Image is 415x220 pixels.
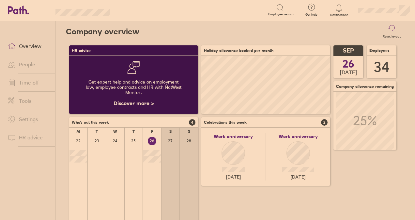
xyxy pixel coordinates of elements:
[343,59,354,69] span: 26
[329,13,350,17] span: Notifications
[204,120,247,125] span: Celebrations this week
[3,94,55,107] a: Tools
[169,129,172,134] div: S
[340,69,357,75] span: [DATE]
[279,134,318,139] span: Work anniversary
[268,12,294,16] span: Employee search
[204,48,273,53] span: Holiday allowance booked per month
[3,76,55,89] a: Time off
[374,59,390,75] div: 34
[379,33,405,39] label: Reset layout
[189,119,195,126] span: 4
[369,48,390,53] span: Employees
[151,129,153,134] div: F
[66,21,139,42] h2: Company overview
[3,39,55,53] a: Overview
[128,7,145,13] div: Search
[3,131,55,144] a: HR advice
[72,120,109,125] span: Who's out this week
[132,129,135,134] div: T
[188,129,190,134] div: S
[301,13,322,17] span: Get help
[379,21,405,42] button: Reset layout
[321,119,328,126] span: 2
[114,100,154,106] a: Discover more >
[3,58,55,71] a: People
[214,134,253,139] span: Work anniversary
[343,47,354,54] span: SEP
[329,3,350,17] a: Notifications
[226,174,241,180] span: [DATE]
[74,74,193,100] div: Get expert help and advice on employment law, employee contracts and HR with NatWest Mentor.
[3,113,55,126] a: Settings
[336,84,394,89] span: Company allowance remaining
[72,48,91,53] span: HR advice
[96,129,98,134] div: T
[291,174,305,180] span: [DATE]
[113,129,117,134] div: W
[76,129,80,134] div: M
